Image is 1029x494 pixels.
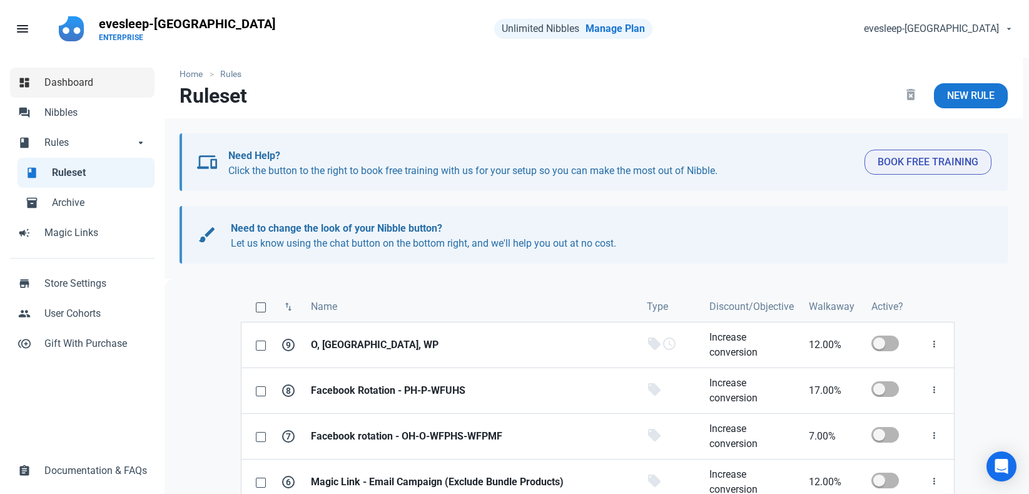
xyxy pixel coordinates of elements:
p: Click the button to the right to book free training with us for your setup so you can make the mo... [228,148,854,178]
p: Let us know using the chat button on the bottom right, and we'll help you out at no cost. [231,221,979,251]
a: inventory_2Archive [18,188,155,218]
span: Rules [44,135,134,150]
h1: Ruleset [180,85,247,107]
a: evesleep-[GEOGRAPHIC_DATA]ENTERPRISE [91,10,283,48]
strong: Facebook rotation - OH-O-WFPHS-WFPMF [311,429,632,444]
span: local_offer [647,382,662,397]
a: bookRulesarrow_drop_down [10,128,155,158]
span: assignment [18,463,31,476]
a: Facebook rotation - OH-O-WFPHS-WFPMF [303,414,639,459]
span: schedule [662,336,677,351]
span: brush [197,225,217,245]
a: Increase conversion [702,414,801,459]
span: forum [18,105,31,118]
a: peopleUser Cohorts [10,299,155,329]
nav: breadcrumbs [165,58,1023,83]
b: Need Help? [228,150,280,162]
button: delete_forever [893,83,929,108]
a: dashboardDashboard [10,68,155,98]
span: local_offer [647,473,662,488]
span: User Cohorts [44,306,147,321]
span: Nibbles [44,105,147,120]
a: Increase conversion [702,368,801,413]
span: menu [15,21,30,36]
a: Increase conversion [702,322,801,368]
a: 7.00% [801,414,864,459]
p: evesleep-[GEOGRAPHIC_DATA] [99,15,276,33]
a: assignmentDocumentation & FAQs [10,456,155,486]
span: devices [197,152,217,172]
a: control_point_duplicateGift With Purchase [10,329,155,359]
span: Book Free Training [878,155,978,170]
b: Need to change the look of your Nibble button? [231,222,442,234]
span: arrow_drop_down [134,135,147,148]
span: Documentation & FAQs [44,463,147,478]
span: New Rule [947,88,995,103]
strong: O, [GEOGRAPHIC_DATA], WP [311,337,632,352]
span: Walkaway [809,299,854,314]
a: Facebook Rotation - PH-P-WFUHS [303,368,639,413]
strong: Facebook Rotation - PH-P-WFUHS [311,383,632,398]
span: campaign [18,225,31,238]
span: book [18,135,31,148]
span: Unlimited Nibbles [502,23,579,34]
div: Open Intercom Messenger [986,451,1016,481]
span: Archive [52,195,147,210]
span: Dashboard [44,75,147,90]
span: Active? [871,299,903,314]
span: store [18,276,31,289]
span: Magic Links [44,225,147,240]
span: Type [647,299,668,314]
a: storeStore Settings [10,269,155,299]
button: Book Free Training [864,150,991,175]
p: ENTERPRISE [99,33,276,43]
span: people [18,306,31,319]
a: Home [180,68,209,81]
span: Discount/Objective [709,299,794,314]
a: O, [GEOGRAPHIC_DATA], WP [303,322,639,368]
span: Ruleset [52,165,147,180]
span: swap_vert [283,301,294,312]
span: book [26,165,38,178]
span: 7 [282,430,295,443]
a: campaignMagic Links [10,218,155,248]
a: 12.00% [801,322,864,368]
span: delete_forever [903,87,918,102]
span: dashboard [18,75,31,88]
span: local_offer [647,336,662,351]
span: 9 [282,339,295,351]
span: Store Settings [44,276,147,291]
a: 17.00% [801,368,864,413]
button: evesleep-[GEOGRAPHIC_DATA] [853,16,1021,41]
span: 6 [282,476,295,488]
a: New Rule [934,83,1008,108]
span: evesleep-[GEOGRAPHIC_DATA] [864,21,999,36]
span: control_point_duplicate [18,336,31,349]
a: Manage Plan [585,23,645,34]
strong: Magic Link - Email Campaign (Exclude Bundle Products) [311,475,632,490]
a: bookRuleset [18,158,155,188]
span: local_offer [647,428,662,443]
a: forumNibbles [10,98,155,128]
span: Name [311,299,337,314]
span: inventory_2 [26,195,38,208]
span: 8 [282,384,295,397]
span: Gift With Purchase [44,336,147,351]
